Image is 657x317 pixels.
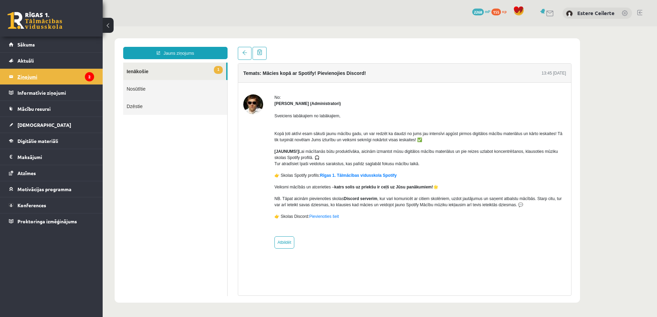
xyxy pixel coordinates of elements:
a: Rīgas 1. Tālmācības vidusskola Spotify [217,147,294,151]
a: Rīgas 1. Tālmācības vidusskola [8,12,62,29]
strong: katrs solis uz priekšu ir ceļš uz Jūsu panākumiem! [232,158,331,163]
span: Sākums [17,41,35,48]
span: Aktuāli [17,57,34,64]
legend: Informatīvie ziņojumi [17,85,94,101]
a: Dzēstie [21,71,125,89]
p: Sveiciens labākajiem no labākajiem, [172,87,463,93]
strong: [JAUNUMS!] [172,123,196,128]
legend: Maksājumi [17,149,94,165]
strong: [PERSON_NAME] (Administratori) [172,75,238,80]
span: xp [502,9,506,14]
span: Motivācijas programma [17,186,72,192]
legend: Ziņojumi [17,69,94,84]
strong: Discord serverim [241,170,275,175]
a: Ziņojumi2 [9,69,94,84]
a: 155 xp [491,9,510,14]
a: Motivācijas programma [9,181,94,197]
a: Proktoringa izmēģinājums [9,213,94,229]
span: 155 [491,9,501,15]
span: Digitālie materiāli [17,138,58,144]
div: 13:45 [DATE] [439,44,463,50]
p: Kopā ļoti aktīvi esam sākuši jaunu mācību gadu, un var redzēt ka daudzi no jums jau intensīvi apg... [172,98,463,117]
a: Konferences [9,197,94,213]
p: 👉 Skolas Spotify profils: [172,146,463,152]
a: Jauns ziņojums [21,21,125,33]
p: Lai mācīšanās būtu produktīvāka, aicinām izmantot mūsu digitālos mācību materiālus un pie reizes ... [172,122,463,141]
span: Konferences [17,202,46,208]
p: Veiksmi mācībās un atcerieties – 🌟 [172,158,463,164]
span: [DEMOGRAPHIC_DATA] [17,122,71,128]
p: 👉 Skolas Discord: [172,187,463,193]
a: Nosūtītie [21,54,125,71]
a: Sākums [9,37,94,52]
a: Aktuāli [9,53,94,68]
p: NB. Tāpat aicinām pievienoties skolas , kur vari komunicēt ar citiem skolēniem, uzdot jautājumus ... [172,169,463,182]
a: Digitālie materiāli [9,133,94,149]
a: Atbildēt [172,210,192,222]
a: Mācību resursi [9,101,94,117]
a: 2268 mP [472,9,490,14]
h4: Temats: Mācies kopā ar Spotify! Pievienojies Discord! [141,44,263,50]
img: Ivo Čapiņš [141,68,160,88]
a: Maksājumi [9,149,94,165]
i: 2 [85,72,94,81]
div: No: [172,68,463,74]
span: Proktoringa izmēģinājums [17,218,77,224]
a: [DEMOGRAPHIC_DATA] [9,117,94,133]
img: Estere Ceilerte [566,10,573,17]
span: 2268 [472,9,484,15]
span: Mācību resursi [17,106,51,112]
a: Pievienoties šeit [207,188,236,193]
a: Atzīmes [9,165,94,181]
span: 1 [111,40,120,48]
a: Estere Ceilerte [577,10,615,16]
span: Atzīmes [17,170,36,176]
span: mP [485,9,490,14]
a: 1Ienākošie [21,36,124,54]
a: Informatīvie ziņojumi [9,85,94,101]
